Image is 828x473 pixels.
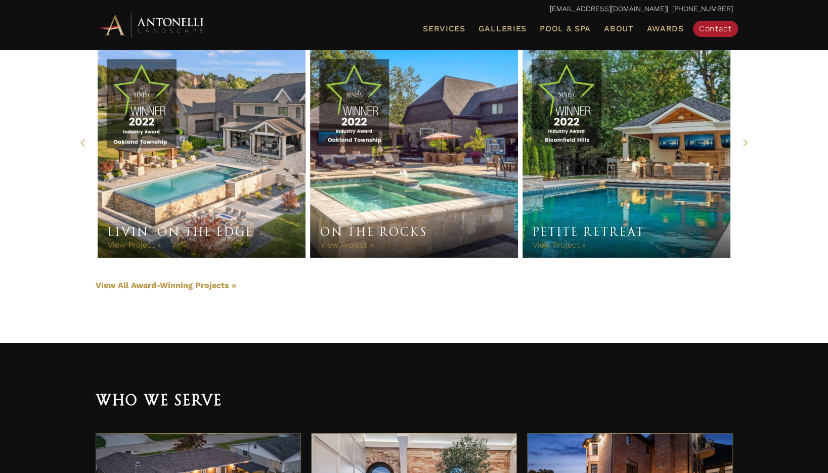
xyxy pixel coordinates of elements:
a: Pool & Spa [536,22,595,35]
p: | [PHONE_NUMBER] [96,3,733,16]
div: Item 1 of 9 [96,50,308,258]
a: Livin’ On The Edge [108,225,253,239]
a: [EMAIL_ADDRESS][DOMAIN_NAME] [550,5,667,13]
a: Contact [693,21,738,37]
div: Item 3 of 9 [520,50,733,258]
div: Item 2 of 9 [308,50,520,258]
a: View All Award-Winning Projects » [96,280,236,290]
a: On the Rocks [320,225,427,239]
a: View Project » [320,240,373,250]
img: Antonelli Horizontal Logo [96,11,207,39]
span: Awards [646,24,683,33]
a: Galleries [474,22,531,35]
a: View Project » [108,240,161,250]
a: View Project » [533,240,586,250]
h2: Who We Serve [96,389,733,413]
a: About [600,22,638,35]
span: Pool & Spa [540,24,591,33]
span: Contact [699,24,732,33]
a: Services [419,22,469,35]
span: About [604,25,634,33]
a: Petite Retreat [533,225,645,239]
span: Galleries [478,24,527,33]
span: Services [423,25,465,33]
a: Awards [642,22,687,35]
